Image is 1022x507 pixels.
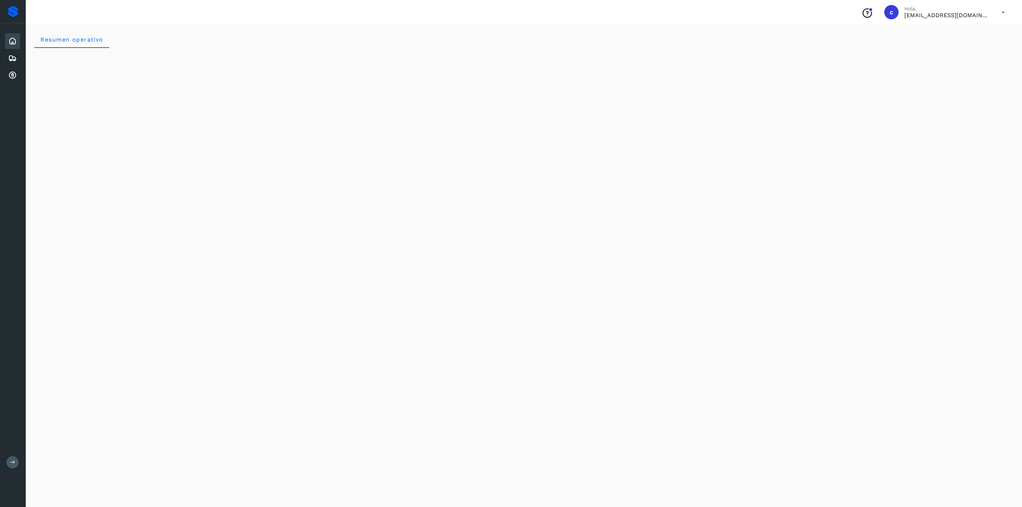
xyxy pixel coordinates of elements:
p: cuentas3@enlacesmet.com.mx [904,12,990,19]
p: Hola, [904,6,990,12]
div: Embarques [5,50,20,66]
div: Inicio [5,33,20,49]
span: Resumen operativo [40,36,103,43]
div: Cuentas por cobrar [5,68,20,83]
